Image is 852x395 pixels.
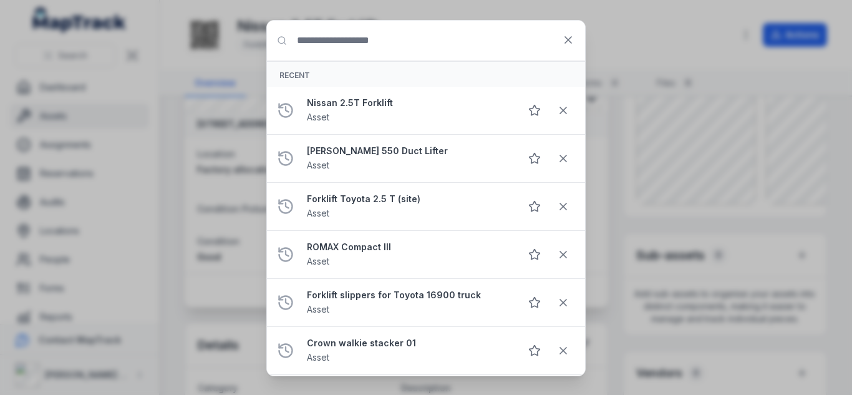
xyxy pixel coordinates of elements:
[307,97,510,124] a: Nissan 2.5T ForkliftAsset
[307,97,510,109] strong: Nissan 2.5T Forklift
[307,289,510,316] a: Forklift slippers for Toyota 16900 truckAsset
[307,337,510,349] strong: Crown walkie stacker 01
[307,304,329,315] span: Asset
[307,289,510,301] strong: Forklift slippers for Toyota 16900 truck
[307,208,329,218] span: Asset
[307,241,510,253] strong: ROMAX Compact III
[307,337,510,364] a: Crown walkie stacker 01Asset
[307,352,329,363] span: Asset
[307,112,329,122] span: Asset
[307,160,329,170] span: Asset
[307,193,510,220] a: Forklift Toyota 2.5 T (site)Asset
[307,145,510,157] strong: [PERSON_NAME] 550 Duct Lifter
[279,71,310,80] span: Recent
[307,256,329,266] span: Asset
[307,241,510,268] a: ROMAX Compact IIIAsset
[307,145,510,172] a: [PERSON_NAME] 550 Duct LifterAsset
[307,193,510,205] strong: Forklift Toyota 2.5 T (site)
